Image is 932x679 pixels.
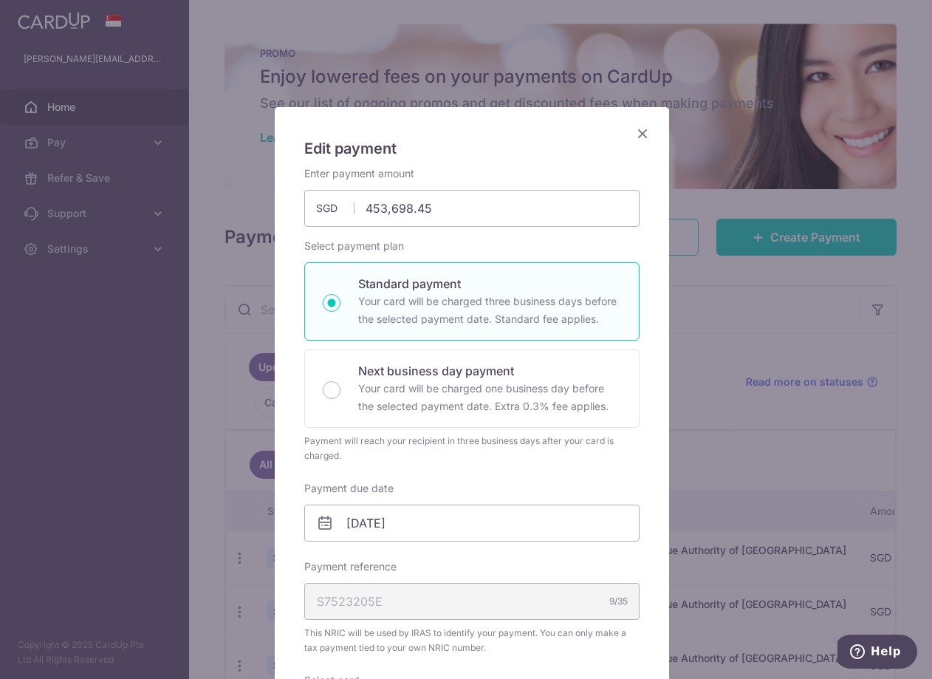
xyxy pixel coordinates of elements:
label: Payment due date [304,481,394,496]
label: Payment reference [304,559,397,574]
label: Enter payment amount [304,166,414,181]
input: DD / MM / YYYY [304,505,640,542]
label: Select payment plan [304,239,404,253]
h5: Edit payment [304,137,640,160]
p: Next business day payment [358,362,621,380]
div: Payment will reach your recipient in three business days after your card is charged. [304,434,640,463]
div: 9/35 [609,594,628,609]
p: Standard payment [358,275,621,293]
span: This NRIC will be used by IRAS to identify your payment. You can only make a tax payment tied to ... [304,626,640,655]
input: 0.00 [304,190,640,227]
iframe: Opens a widget where you can find more information [837,635,917,672]
p: Your card will be charged three business days before the selected payment date. Standard fee appl... [358,293,621,328]
p: Your card will be charged one business day before the selected payment date. Extra 0.3% fee applies. [358,380,621,415]
button: Close [634,125,651,143]
span: SGD [316,201,354,216]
